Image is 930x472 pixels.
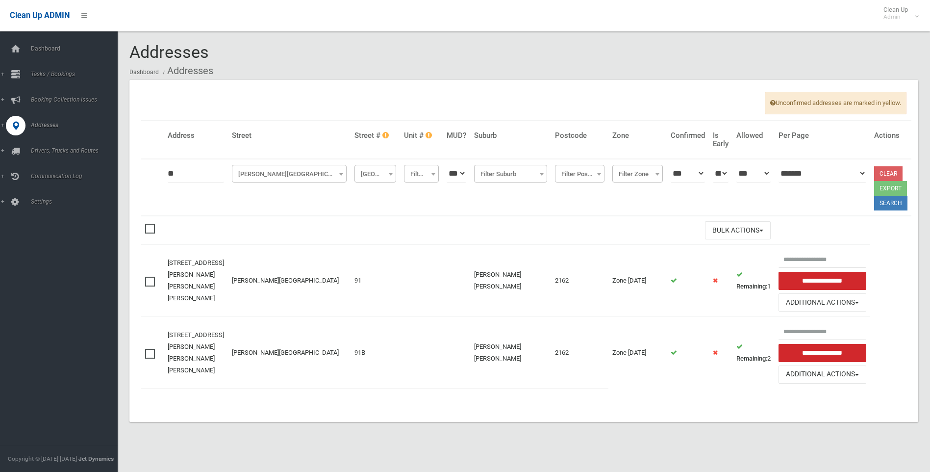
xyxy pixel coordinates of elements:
[779,131,866,140] h4: Per Page
[551,317,608,389] td: 2162
[874,196,907,210] button: Search
[232,131,347,140] h4: Street
[615,167,660,181] span: Filter Zone
[160,62,213,80] li: Addresses
[406,167,436,181] span: Filter Unit #
[736,355,767,362] strong: Remaining:
[470,245,551,317] td: [PERSON_NAME] [PERSON_NAME]
[713,131,729,148] h4: Is Early
[779,293,866,312] button: Additional Actions
[8,455,77,462] span: Copyright © [DATE]-[DATE]
[612,165,663,183] span: Filter Zone
[874,181,907,196] button: Export
[732,317,775,389] td: 2
[354,131,396,140] h4: Street #
[474,165,547,183] span: Filter Suburb
[351,317,400,389] td: 91B
[477,167,545,181] span: Filter Suburb
[28,173,125,180] span: Communication Log
[612,131,663,140] h4: Zone
[474,131,547,140] h4: Suburb
[705,221,771,239] button: Bulk Actions
[28,96,125,103] span: Booking Collection Issues
[874,131,907,140] h4: Actions
[879,6,918,21] span: Clean Up
[28,147,125,154] span: Drivers, Trucks and Routes
[736,283,767,290] strong: Remaining:
[28,122,125,129] span: Addresses
[404,131,439,140] h4: Unit #
[874,166,903,181] a: Clear
[232,165,347,183] span: Jocelyn Street (CHESTER HILL)
[608,317,667,389] td: Zone [DATE]
[470,317,551,389] td: [PERSON_NAME] [PERSON_NAME]
[168,131,224,140] h4: Address
[551,245,608,317] td: 2162
[28,71,125,78] span: Tasks / Bookings
[779,366,866,384] button: Additional Actions
[10,11,70,20] span: Clean Up ADMIN
[736,131,771,140] h4: Allowed
[228,245,351,317] td: [PERSON_NAME][GEOGRAPHIC_DATA]
[555,165,604,183] span: Filter Postcode
[78,455,114,462] strong: Jet Dynamics
[28,198,125,205] span: Settings
[129,69,159,76] a: Dashboard
[168,259,224,302] a: [STREET_ADDRESS][PERSON_NAME][PERSON_NAME][PERSON_NAME]
[28,45,125,52] span: Dashboard
[234,167,344,181] span: Jocelyn Street (CHESTER HILL)
[608,245,667,317] td: Zone [DATE]
[883,13,908,21] small: Admin
[404,165,439,183] span: Filter Unit #
[129,42,209,62] span: Addresses
[351,245,400,317] td: 91
[671,131,705,140] h4: Confirmed
[168,331,224,374] a: [STREET_ADDRESS][PERSON_NAME][PERSON_NAME][PERSON_NAME]
[555,131,604,140] h4: Postcode
[765,92,906,114] span: Unconfirmed addresses are marked in yellow.
[228,317,351,389] td: [PERSON_NAME][GEOGRAPHIC_DATA]
[732,245,775,317] td: 1
[557,167,602,181] span: Filter Postcode
[447,131,466,140] h4: MUD?
[354,165,396,183] span: Filter Street #
[357,167,394,181] span: Filter Street #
